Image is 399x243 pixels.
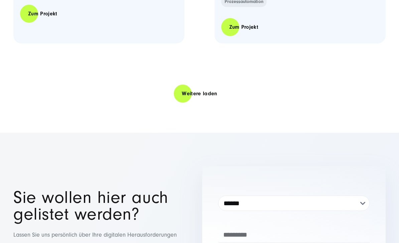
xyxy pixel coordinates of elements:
a: Zum Projekt [221,18,267,37]
a: Weitere laden [174,84,225,103]
a: Zum Projekt [20,4,65,23]
h1: Sie wollen hier auch gelistet werden? [13,189,197,223]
